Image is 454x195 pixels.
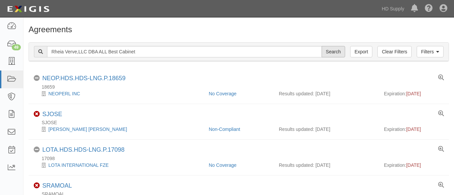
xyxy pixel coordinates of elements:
div: JOSE GERARDO SANCHEZ TORRES [34,126,204,133]
h1: Agreements [29,25,449,34]
i: Non-Compliant [34,111,40,117]
div: SJOSE [34,119,449,126]
a: No Coverage [209,162,237,168]
i: Non-Compliant [34,183,40,189]
div: 17098 [34,155,449,162]
input: Search [322,46,345,57]
div: LOTA.HDS.HDS-LNG.P.17098 [42,146,124,154]
div: Results updated: [DATE] [279,126,374,133]
div: Expiration: [384,126,444,133]
a: LOTA.HDS.HDS-LNG.P.17098 [42,146,124,153]
a: Non-Compliant [209,127,240,132]
div: Results updated: [DATE] [279,90,374,97]
span: [DATE] [406,91,421,96]
i: No Coverage [34,147,40,153]
span: [DATE] [406,127,421,132]
a: NEOPERL INC [48,91,80,96]
a: [PERSON_NAME] [PERSON_NAME] [48,127,127,132]
a: SJOSE [42,111,62,117]
a: Filters [417,46,444,57]
div: 18659 [34,84,449,90]
i: No Coverage [34,75,40,81]
img: logo-5460c22ac91f19d4615b14bd174203de0afe785f0fc80cf4dbbc73dc1793850b.png [5,3,51,15]
input: Search [47,46,322,57]
a: NEOP.HDS.HDS-LNG.P.18659 [42,75,125,82]
div: SRAMOAL [42,182,72,190]
div: Results updated: [DATE] [279,162,374,168]
i: Help Center - Complianz [425,5,433,13]
a: No Coverage [209,91,237,96]
a: HD Supply [378,2,408,15]
a: SRAMOAL [42,182,72,189]
a: Clear Filters [377,46,411,57]
span: [DATE] [406,162,421,168]
a: Export [350,46,372,57]
a: View results summary [438,182,444,188]
div: LOTA INTERNATIONAL FZE [34,162,204,168]
a: LOTA INTERNATIONAL FZE [48,162,109,168]
div: 49 [12,44,21,50]
div: NEOPERL INC [34,90,204,97]
div: Expiration: [384,90,444,97]
div: Expiration: [384,162,444,168]
a: View results summary [438,111,444,117]
a: View results summary [438,146,444,152]
a: View results summary [438,75,444,81]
